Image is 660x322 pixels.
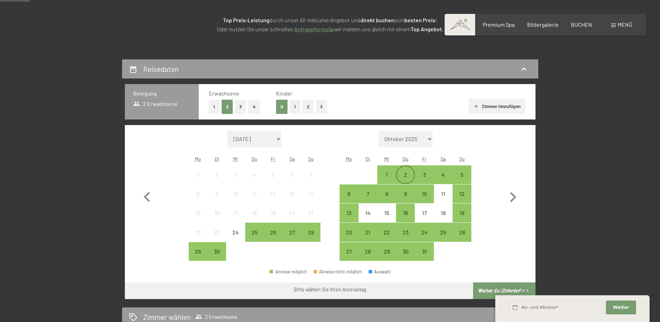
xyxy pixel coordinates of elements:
abbr: Freitag [271,156,275,162]
div: Anreise nicht möglich [301,184,320,203]
div: Anreise nicht möglich [226,223,245,241]
div: 27 [340,249,358,266]
div: Bitte wählen Sie Ihren Anreisetag [294,286,366,293]
button: 0 [276,100,288,114]
div: Thu Oct 02 2025 [396,165,415,184]
div: 5 [453,172,471,189]
div: 5 [265,172,282,189]
div: Anreise nicht möglich [189,165,207,184]
div: Sat Oct 18 2025 [434,204,453,222]
abbr: Donnerstag [403,156,409,162]
div: 31 [415,249,433,266]
abbr: Donnerstag [251,156,257,162]
div: Mon Oct 27 2025 [340,242,358,261]
div: Wed Sep 03 2025 [226,165,245,184]
div: 21 [302,210,319,228]
div: Anreise nicht möglich [245,165,264,184]
div: 4 [435,172,452,189]
button: 1 [290,100,300,114]
div: Tue Oct 14 2025 [359,204,377,222]
div: Sat Sep 06 2025 [283,165,301,184]
div: Fri Oct 03 2025 [415,165,434,184]
button: Vorheriger Monat [137,131,157,261]
div: 1 [378,172,395,189]
div: Anreise nicht möglich [207,204,226,222]
abbr: Samstag [440,156,446,162]
div: Abreise nicht möglich [314,270,362,274]
div: Anreise möglich [269,270,307,274]
div: Anreise möglich [396,223,415,241]
div: Anreise möglich [453,204,471,222]
div: 26 [265,230,282,247]
div: Tue Sep 02 2025 [207,165,226,184]
div: Mon Sep 29 2025 [189,242,207,261]
div: 14 [359,210,377,228]
abbr: Sonntag [459,156,465,162]
strong: Top Preis-Leistung [223,17,269,23]
div: Anreise möglich [301,223,320,241]
div: 14 [302,191,319,208]
div: 2 [397,172,414,189]
div: 6 [283,172,301,189]
abbr: Dienstag [215,156,219,162]
div: Anreise nicht möglich [226,184,245,203]
div: 11 [246,191,263,208]
div: 4 [246,172,263,189]
div: Tue Sep 30 2025 [207,242,226,261]
div: Sun Sep 21 2025 [301,204,320,222]
span: 2 Erwachsene [133,100,178,108]
div: 16 [208,210,225,228]
div: Wed Oct 29 2025 [377,242,396,261]
div: Anreise möglich [189,242,207,261]
div: Fri Oct 17 2025 [415,204,434,222]
button: Weiter [606,300,636,315]
div: Thu Oct 09 2025 [396,184,415,203]
div: Anreise nicht möglich [245,204,264,222]
div: Fri Oct 24 2025 [415,223,434,241]
div: 29 [378,249,395,266]
span: Schnellanfrage [495,287,525,293]
div: Tue Oct 21 2025 [359,223,377,241]
div: Fri Oct 10 2025 [415,184,434,203]
div: 9 [208,191,225,208]
div: 19 [453,210,471,228]
div: 21 [359,230,377,247]
div: Wed Sep 17 2025 [226,204,245,222]
button: 1 [209,100,220,114]
div: 13 [340,210,358,228]
abbr: Mittwoch [384,156,389,162]
div: Sun Sep 14 2025 [301,184,320,203]
div: Fri Oct 31 2025 [415,242,434,261]
div: Anreise möglich [396,242,415,261]
abbr: Freitag [422,156,427,162]
div: Anreise möglich [415,242,434,261]
div: Sat Oct 25 2025 [434,223,453,241]
div: Anreise möglich [340,184,358,203]
div: 27 [283,230,301,247]
div: Wed Sep 10 2025 [226,184,245,203]
div: 23 [208,230,225,247]
div: Mon Oct 13 2025 [340,204,358,222]
div: Anreise möglich [340,223,358,241]
button: Weiter zu „Zimmer“ [473,282,535,299]
div: Sun Oct 26 2025 [453,223,471,241]
a: Anfrageformular [294,26,335,32]
div: Anreise nicht möglich [245,184,264,203]
a: Bildergalerie [527,21,559,28]
div: 18 [246,210,263,228]
div: Fri Sep 26 2025 [264,223,283,241]
h3: Belegung [133,90,190,97]
div: 7 [359,191,377,208]
div: Anreise nicht möglich [434,184,453,203]
div: Thu Oct 16 2025 [396,204,415,222]
div: Anreise möglich [453,184,471,203]
div: Wed Oct 15 2025 [377,204,396,222]
div: Anreise nicht möglich [207,165,226,184]
div: Anreise möglich [359,242,377,261]
div: Sun Oct 12 2025 [453,184,471,203]
span: Menü [618,21,632,28]
div: Fri Sep 19 2025 [264,204,283,222]
div: 24 [415,230,433,247]
div: 20 [340,230,358,247]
